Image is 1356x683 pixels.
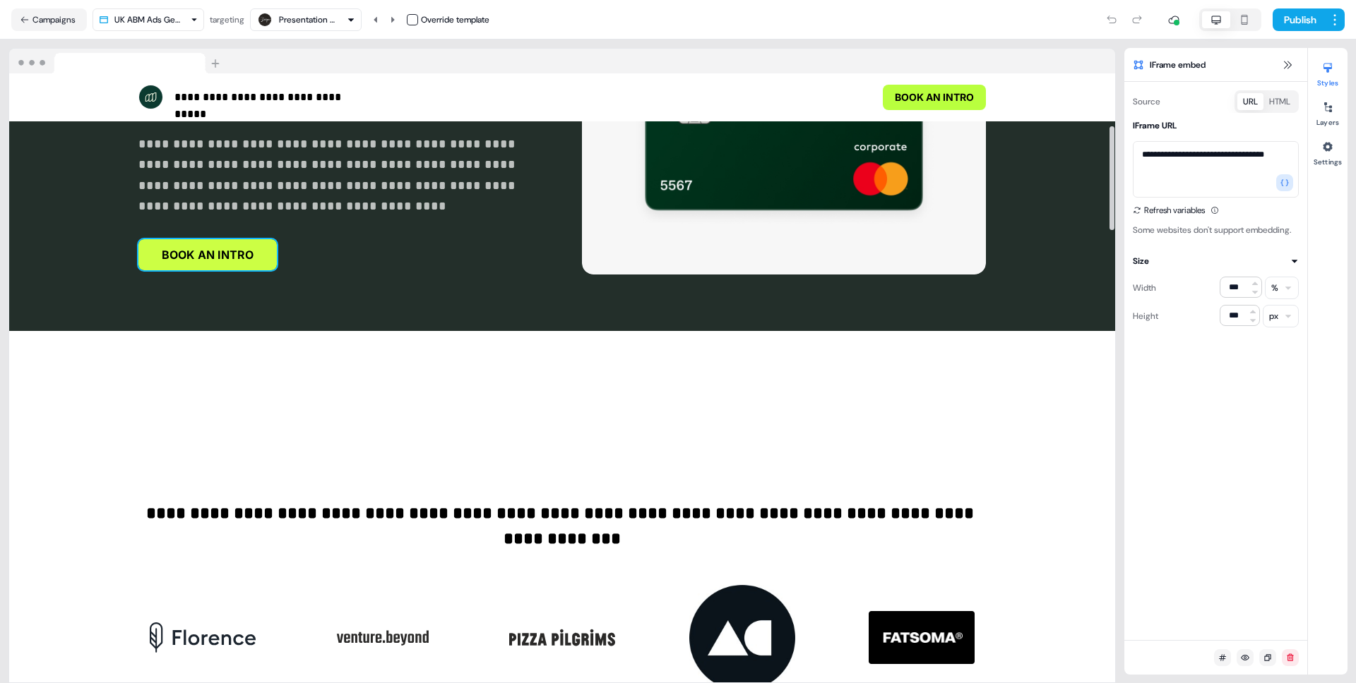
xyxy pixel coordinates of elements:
[1133,223,1299,237] div: Some websites don't support embedding.
[1308,56,1348,87] button: Styles
[1308,135,1348,167] button: Settings
[1269,309,1278,323] div: px
[1133,254,1299,268] button: Size
[1133,90,1160,113] div: Source
[250,8,362,31] button: Presentation Design Services Ltd
[1271,281,1278,295] div: %
[210,13,244,27] div: targeting
[138,239,277,270] button: BOOK AN INTRO
[883,85,986,110] button: BOOK AN INTRO
[9,49,226,74] img: Browser topbar
[1150,58,1206,72] span: IFrame embed
[568,85,986,110] div: BOOK AN INTRO
[421,13,489,27] div: Override template
[1133,203,1205,217] button: Refresh variables
[11,8,87,31] button: Campaigns
[114,13,184,27] div: UK ABM Ads Generic
[1308,96,1348,127] button: Layers
[1133,119,1177,133] div: IFrame URL
[1133,277,1156,299] div: Width
[1133,254,1149,268] div: Size
[1263,93,1296,110] button: HTML
[138,239,542,270] div: BOOK AN INTRO
[1237,93,1263,110] button: URL
[1133,119,1299,133] button: IFrame URL
[1133,305,1158,327] div: Height
[1273,8,1325,31] button: Publish
[279,13,335,27] div: Presentation Design Services Ltd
